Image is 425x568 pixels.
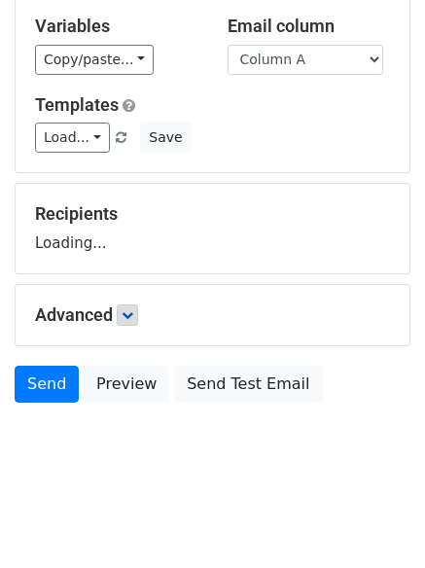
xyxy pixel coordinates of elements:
[174,366,322,403] a: Send Test Email
[140,123,191,153] button: Save
[328,475,425,568] iframe: Chat Widget
[35,123,110,153] a: Load...
[35,203,390,225] h5: Recipients
[35,94,119,115] a: Templates
[228,16,391,37] h5: Email column
[35,203,390,254] div: Loading...
[35,45,154,75] a: Copy/paste...
[35,16,198,37] h5: Variables
[84,366,169,403] a: Preview
[35,304,390,326] h5: Advanced
[15,366,79,403] a: Send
